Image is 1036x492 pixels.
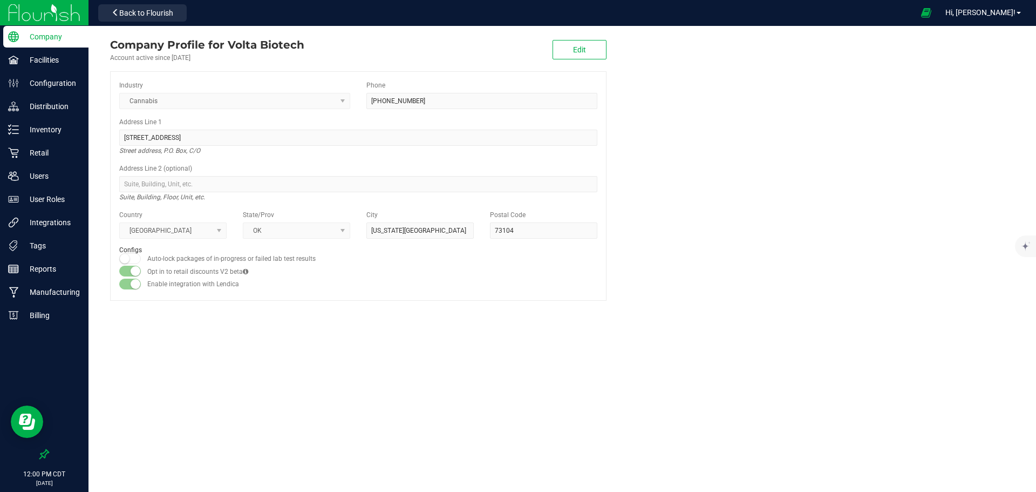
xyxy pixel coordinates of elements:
[945,8,1015,17] span: Hi, [PERSON_NAME]!
[119,130,597,146] input: Address
[19,123,84,136] p: Inventory
[119,144,200,157] i: Street address, P.O. Box, C/O
[11,406,43,438] iframe: Resource center
[8,147,19,158] inline-svg: Retail
[366,210,378,220] label: City
[119,176,597,192] input: Suite, Building, Unit, etc.
[19,193,84,206] p: User Roles
[243,210,274,220] label: State/Prov
[110,37,304,53] div: Volta Biotech
[8,55,19,65] inline-svg: Facilities
[8,240,19,251] inline-svg: Tags
[147,279,239,289] label: Enable integration with Lendica
[39,449,50,460] label: Pin the sidebar to full width on large screens
[119,80,143,90] label: Industry
[119,117,162,127] label: Address Line 1
[8,31,19,42] inline-svg: Company
[8,310,19,321] inline-svg: Billing
[8,124,19,135] inline-svg: Inventory
[8,194,19,205] inline-svg: User Roles
[366,80,385,90] label: Phone
[119,9,173,17] span: Back to Flourish
[366,223,474,239] input: City
[119,247,597,254] h2: Configs
[19,53,84,66] p: Facilities
[8,264,19,274] inline-svg: Reports
[490,210,526,220] label: Postal Code
[19,30,84,43] p: Company
[8,171,19,181] inline-svg: Users
[914,2,938,23] span: Open Ecommerce Menu
[98,4,187,22] button: Back to Flourish
[5,469,84,479] p: 12:00 PM CDT
[147,254,316,264] label: Auto-lock packages of in-progress or failed lab test results
[19,146,84,159] p: Retail
[8,287,19,298] inline-svg: Manufacturing
[19,100,84,113] p: Distribution
[119,164,192,173] label: Address Line 2 (optional)
[19,239,84,252] p: Tags
[147,267,248,277] label: Opt in to retail discounts V2 beta
[119,210,142,220] label: Country
[5,479,84,487] p: [DATE]
[573,45,586,54] span: Edit
[19,309,84,322] p: Billing
[8,217,19,228] inline-svg: Integrations
[553,40,606,59] button: Edit
[19,262,84,275] p: Reports
[110,53,304,63] div: Account active since [DATE]
[19,286,84,299] p: Manufacturing
[19,170,84,183] p: Users
[490,223,597,239] input: Postal Code
[8,101,19,112] inline-svg: Distribution
[19,77,84,90] p: Configuration
[366,93,597,109] input: (123) 456-7890
[19,216,84,229] p: Integrations
[119,191,205,204] i: Suite, Building, Floor, Unit, etc.
[8,78,19,89] inline-svg: Configuration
